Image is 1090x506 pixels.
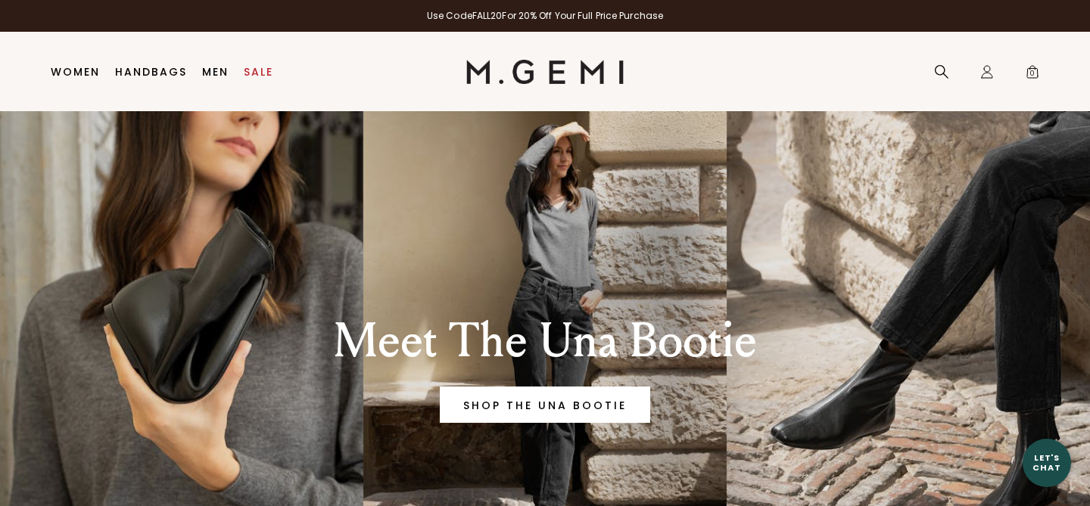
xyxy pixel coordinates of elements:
[472,9,503,22] strong: FALL20
[466,60,624,84] img: M.Gemi
[115,66,187,78] a: Handbags
[282,314,808,368] div: Meet The Una Bootie
[244,66,273,78] a: Sale
[1023,453,1071,472] div: Let's Chat
[51,66,100,78] a: Women
[1025,67,1040,82] span: 0
[202,66,229,78] a: Men
[440,386,650,423] a: Banner primary button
